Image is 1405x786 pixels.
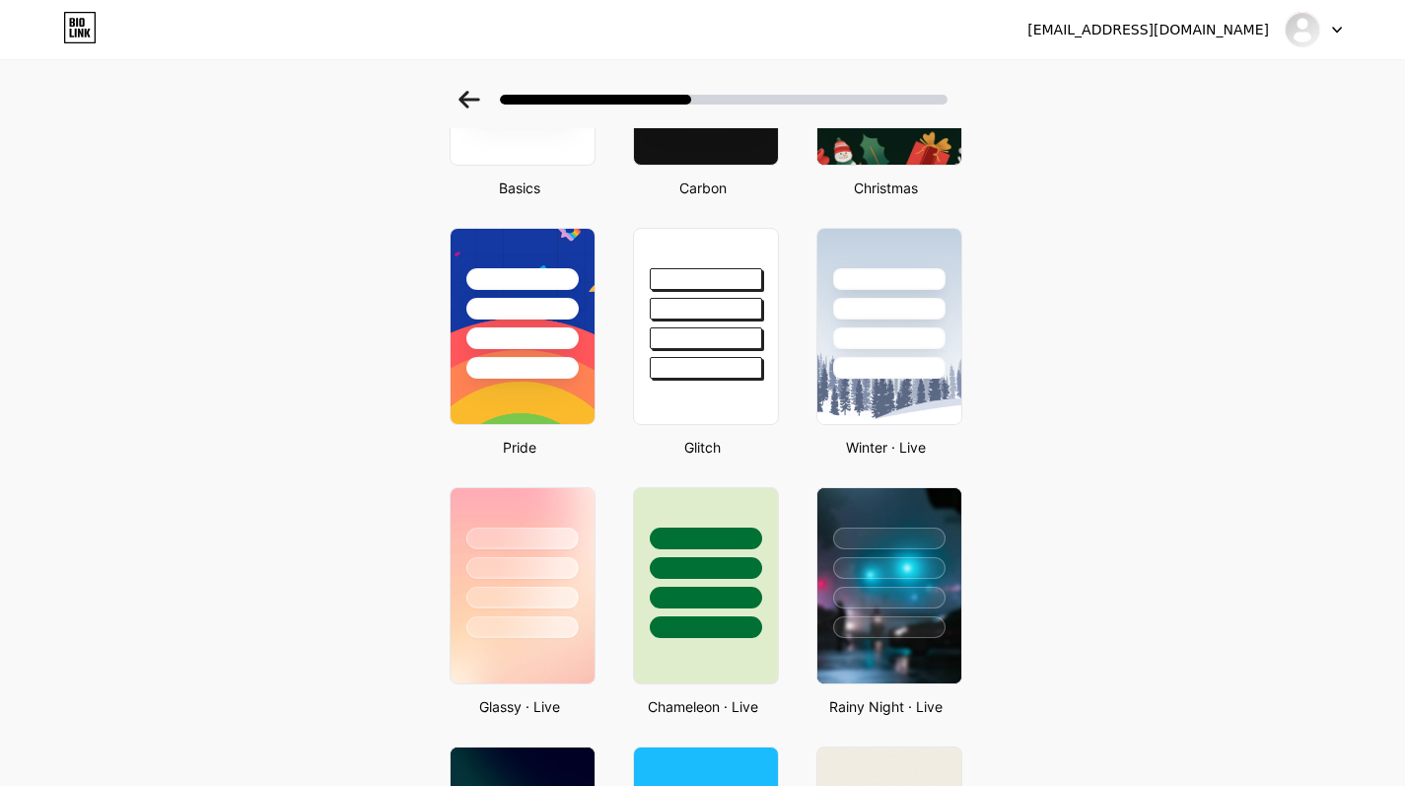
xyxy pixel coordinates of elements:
[810,178,962,198] div: Christmas
[444,178,596,198] div: Basics
[627,178,779,198] div: Carbon
[627,437,779,458] div: Glitch
[444,437,596,458] div: Pride
[1284,11,1321,48] img: amba_rituals
[810,437,962,458] div: Winter · Live
[1027,20,1269,40] div: [EMAIL_ADDRESS][DOMAIN_NAME]
[627,696,779,717] div: Chameleon · Live
[810,696,962,717] div: Rainy Night · Live
[444,696,596,717] div: Glassy · Live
